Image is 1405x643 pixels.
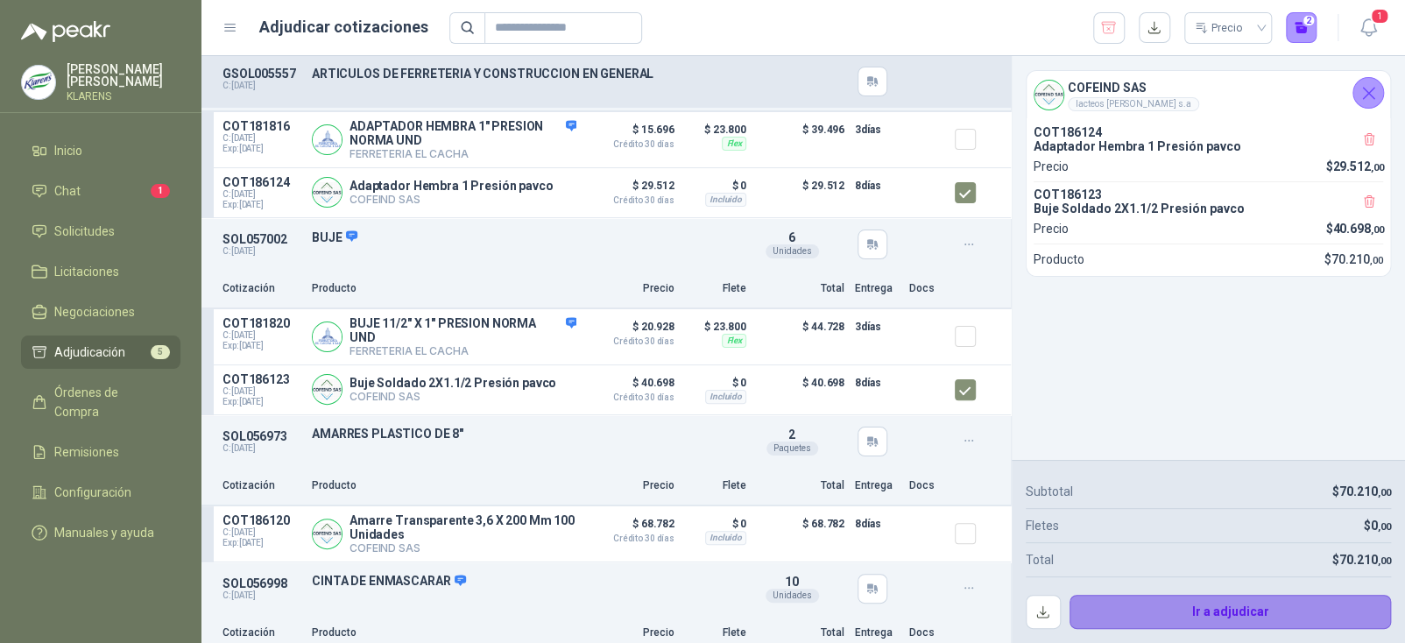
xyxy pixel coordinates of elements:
div: Company LogoCOFEIND SASlacteos [PERSON_NAME] s.a [1027,71,1390,118]
span: Exp: [DATE] [222,200,301,210]
p: SOL057002 [222,232,301,246]
p: $ 15.696 [587,119,674,149]
span: 1 [1370,8,1389,25]
img: Company Logo [313,322,342,351]
p: COT186123 [222,372,301,386]
span: Adjudicación [54,343,125,362]
span: Solicitudes [54,222,115,241]
span: Órdenes de Compra [54,383,164,421]
span: Crédito 30 días [587,337,674,346]
a: Negociaciones [21,295,180,329]
p: COT186120 [222,513,301,527]
p: Cotización [222,477,301,494]
a: Manuales y ayuda [21,516,180,549]
a: Órdenes de Compra [21,376,180,428]
button: 1 [1352,12,1384,44]
p: C: [DATE] [222,590,301,601]
img: Company Logo [313,519,342,548]
img: Company Logo [313,375,342,404]
span: ,00 [1378,487,1391,498]
button: 2 [1286,12,1317,44]
p: $ 29.512 [587,175,674,205]
p: C: [DATE] [222,443,301,454]
p: Buje Soldado 2X1.1/2 Presión pavco [349,376,556,390]
div: Unidades [766,589,819,603]
p: Entrega [855,477,899,494]
div: lacteos [PERSON_NAME] s.a [1068,97,1199,111]
span: C: [DATE] [222,133,301,144]
span: Exp: [DATE] [222,397,301,407]
span: Crédito 30 días [587,534,674,543]
span: Exp: [DATE] [222,538,301,548]
span: C: [DATE] [222,189,301,200]
p: COT181820 [222,316,301,330]
a: Chat1 [21,174,180,208]
p: Entrega [855,280,899,297]
p: SOL056998 [222,576,301,590]
span: Manuales y ayuda [54,523,154,542]
p: Adaptador Hembra 1 Presión pavco [349,179,554,193]
p: COT186124 [222,175,301,189]
p: $ 40.698 [587,372,674,402]
a: Inicio [21,134,180,167]
p: Precio [587,477,674,494]
button: Ir a adjudicar [1070,595,1392,630]
img: Company Logo [22,66,55,99]
p: Cotización [222,625,301,641]
p: $ [1325,157,1383,176]
p: 3 días [855,316,899,337]
span: Negociaciones [54,302,135,321]
span: 70.210 [1331,252,1383,266]
p: $ 44.728 [757,316,844,357]
button: Cerrar [1352,77,1384,109]
span: ,00 [1378,555,1391,567]
p: Producto [312,280,576,297]
a: Configuración [21,476,180,509]
div: Precio [1195,15,1246,41]
p: $ [1324,250,1383,269]
p: Docs [909,625,944,641]
p: Precio [587,625,674,641]
p: ARTICULOS DE FERRETERIA Y CONSTRUCCION EN GENERAL [312,67,738,81]
span: 1 [151,184,170,198]
p: C: [DATE] [222,81,301,91]
p: 8 días [855,513,899,534]
p: $ 23.800 [685,119,746,140]
p: Docs [909,280,944,297]
p: 8 días [855,175,899,196]
p: $ [1332,482,1391,501]
div: Incluido [705,531,746,545]
p: $ [1332,550,1391,569]
h4: COFEIND SAS [1068,78,1199,97]
p: Producto [312,477,576,494]
p: $ 0 [685,513,746,534]
div: Incluido [705,390,746,404]
p: Total [757,280,844,297]
p: FERRETERIA EL CACHA [349,344,576,357]
span: C: [DATE] [222,386,301,397]
p: CINTA DE ENMASCARAR [312,574,738,590]
p: $ 23.800 [685,316,746,337]
p: C: [DATE] [222,246,301,257]
p: $ 20.928 [587,316,674,346]
img: Logo peakr [21,21,110,42]
p: Precio [1034,219,1069,238]
span: 70.210 [1339,484,1391,498]
p: 8 días [855,372,899,393]
p: $ [1364,516,1391,535]
p: Total [757,625,844,641]
p: GSOL005557 [222,67,301,81]
p: Total [757,477,844,494]
p: $ 0 [685,372,746,393]
p: COFEIND SAS [349,541,576,555]
p: ADAPTADOR HEMBRA 1" PRESION NORMA UND [349,119,576,147]
p: COFEIND SAS [349,390,556,403]
p: COT181816 [222,119,301,133]
p: SOL056973 [222,429,301,443]
span: ,00 [1370,162,1383,173]
span: 0 [1371,519,1391,533]
p: $ 29.512 [757,175,844,210]
p: Flete [685,280,746,297]
p: $ 0 [685,175,746,196]
span: 6 [788,230,795,244]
